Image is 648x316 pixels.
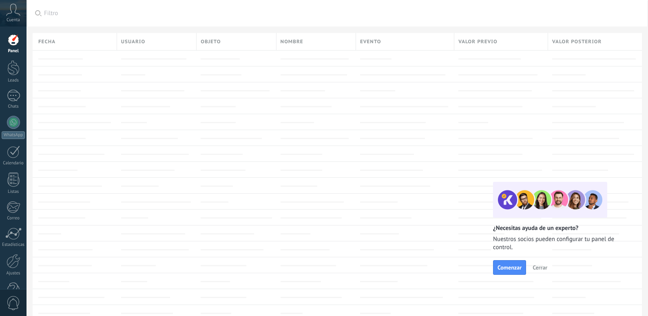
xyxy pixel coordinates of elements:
span: Valor posterior [552,38,602,46]
div: Estadísticas [2,242,25,247]
span: Objeto [201,38,221,46]
div: WhatsApp [2,131,25,139]
div: Correo [2,216,25,221]
div: Listas [2,189,25,194]
span: Comenzar [498,265,522,270]
span: Cerrar [533,265,547,270]
span: Nuestros socios pueden configurar tu panel de control. [493,235,624,252]
div: Chats [2,104,25,109]
button: Cerrar [529,261,551,274]
span: Nombre [281,38,303,46]
div: Calendario [2,161,25,166]
span: Cuenta [7,18,20,23]
span: Usuario [121,38,145,46]
span: Filtro [44,9,639,17]
div: Leads [2,78,25,83]
span: Fecha [38,38,55,46]
div: Ajustes [2,271,25,276]
h2: ¿Necesitas ayuda de un experto? [493,224,624,232]
span: Evento [360,38,381,46]
button: Comenzar [493,260,526,275]
span: Valor previo [458,38,497,46]
div: Panel [2,49,25,54]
